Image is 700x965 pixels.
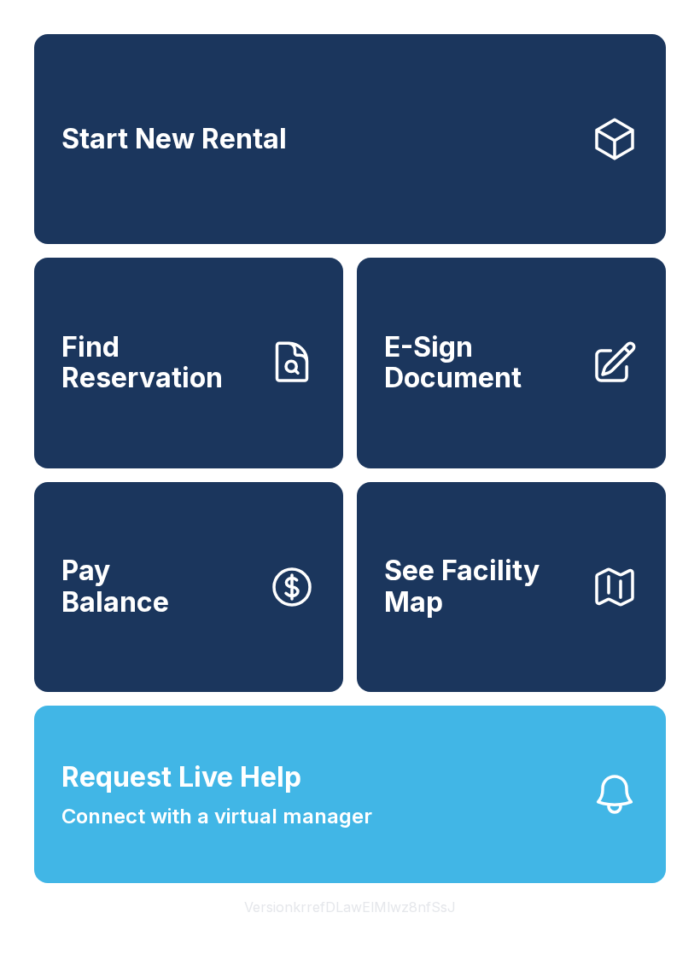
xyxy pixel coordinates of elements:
button: See Facility Map [357,482,666,692]
span: Find Reservation [61,332,254,394]
span: Connect with a virtual manager [61,801,372,832]
span: See Facility Map [384,555,577,618]
a: E-Sign Document [357,258,666,468]
span: E-Sign Document [384,332,577,394]
button: PayBalance [34,482,343,692]
span: Pay Balance [61,555,169,618]
button: VersionkrrefDLawElMlwz8nfSsJ [230,883,470,931]
span: Start New Rental [61,124,287,155]
span: Request Live Help [61,757,301,798]
button: Request Live HelpConnect with a virtual manager [34,706,666,883]
a: Start New Rental [34,34,666,244]
a: Find Reservation [34,258,343,468]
